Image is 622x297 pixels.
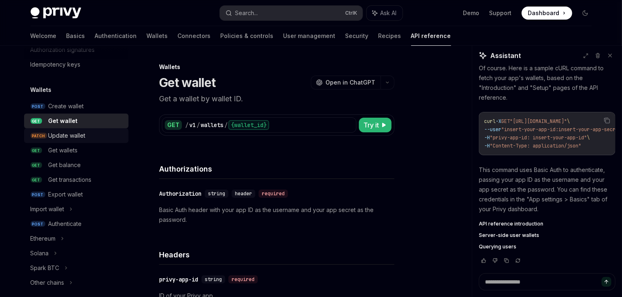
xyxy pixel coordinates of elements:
[484,134,490,141] span: -H
[24,187,128,202] a: POSTExport wallet
[24,158,128,172] a: GETGet balance
[31,103,45,109] span: POST
[31,278,64,288] div: Other chains
[479,232,615,239] a: Server-side user wallets
[185,121,188,129] div: /
[479,63,615,103] p: Of course. Here is a sample cURL command to fetch your app's wallets, based on the "Introduction"...
[479,221,615,227] a: API reference introduction
[484,118,496,125] span: curl
[49,160,81,170] div: Get balance
[31,221,45,227] span: POST
[484,143,490,149] span: -H
[95,26,137,46] a: Authentication
[24,172,128,187] a: GETGet transactions
[345,26,369,46] a: Security
[24,217,128,231] a: POSTAuthenticate
[528,9,560,17] span: Dashboard
[178,26,211,46] a: Connectors
[479,243,516,250] span: Querying users
[49,190,83,199] div: Export wallet
[159,163,394,174] h4: Authorizations
[31,162,42,168] span: GET
[510,118,567,125] span: "[URL][DOMAIN_NAME]"
[159,63,394,71] div: Wallets
[49,145,78,155] div: Get wallets
[197,121,200,129] div: /
[205,276,222,283] span: string
[326,78,376,87] span: Open in ChatGPT
[49,219,82,229] div: Authenticate
[221,26,274,46] a: Policies & controls
[31,60,81,69] div: Idempotency keys
[224,121,228,129] div: /
[579,7,592,20] button: Toggle dark mode
[49,101,84,111] div: Create wallet
[228,120,269,130] div: {wallet_id}
[66,26,85,46] a: Basics
[490,51,521,60] span: Assistant
[235,190,252,197] span: header
[587,134,590,141] span: \
[31,248,49,258] div: Solana
[49,175,92,185] div: Get transactions
[31,133,47,139] span: PATCH
[411,26,451,46] a: API reference
[189,121,196,129] div: v1
[311,76,381,89] button: Open in ChatGPT
[283,26,336,46] a: User management
[602,115,612,126] button: Copy the contents from the code block
[379,26,401,46] a: Recipes
[208,190,225,197] span: string
[220,6,363,20] button: Search...CtrlK
[201,121,224,129] div: wallets
[31,204,64,214] div: Import wallet
[24,99,128,114] a: POSTCreate wallet
[463,9,480,17] a: Demo
[24,128,128,143] a: PATCHUpdate wallet
[31,234,56,243] div: Ethereum
[484,126,501,133] span: --user
[24,114,128,128] a: GETGet wallet
[479,221,543,227] span: API reference introduction
[159,190,201,198] div: Authorization
[479,232,539,239] span: Server-side user wallets
[31,26,57,46] a: Welcome
[567,118,570,125] span: \
[602,277,611,287] button: Send message
[159,75,216,90] h1: Get wallet
[490,143,581,149] span: "Content-Type: application/json"
[31,118,42,124] span: GET
[345,10,358,16] span: Ctrl K
[364,120,379,130] span: Try it
[522,7,572,20] a: Dashboard
[489,9,512,17] a: Support
[159,93,394,105] p: Get a wallet by wallet ID.
[359,118,392,132] button: Try it
[31,177,42,183] span: GET
[381,9,397,17] span: Ask AI
[31,7,81,19] img: dark logo
[159,275,198,284] div: privy-app-id
[228,275,258,284] div: required
[49,116,78,126] div: Get wallet
[49,131,86,141] div: Update wallet
[31,192,45,198] span: POST
[490,134,587,141] span: "privy-app-id: insert-your-app-id"
[501,118,510,125] span: GET
[159,205,394,225] p: Basic Auth header with your app ID as the username and your app secret as the password.
[147,26,168,46] a: Wallets
[31,85,52,95] h5: Wallets
[367,6,403,20] button: Ask AI
[235,8,258,18] div: Search...
[479,243,615,250] a: Querying users
[479,165,615,214] p: This command uses Basic Auth to authenticate, passing your app ID as the username and your app se...
[496,118,501,125] span: -X
[31,147,42,154] span: GET
[24,143,128,158] a: GETGet wallets
[24,57,128,72] a: Idempotency keys
[31,263,60,273] div: Spark BTC
[165,120,182,130] div: GET
[259,190,288,198] div: required
[159,249,394,260] h4: Headers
